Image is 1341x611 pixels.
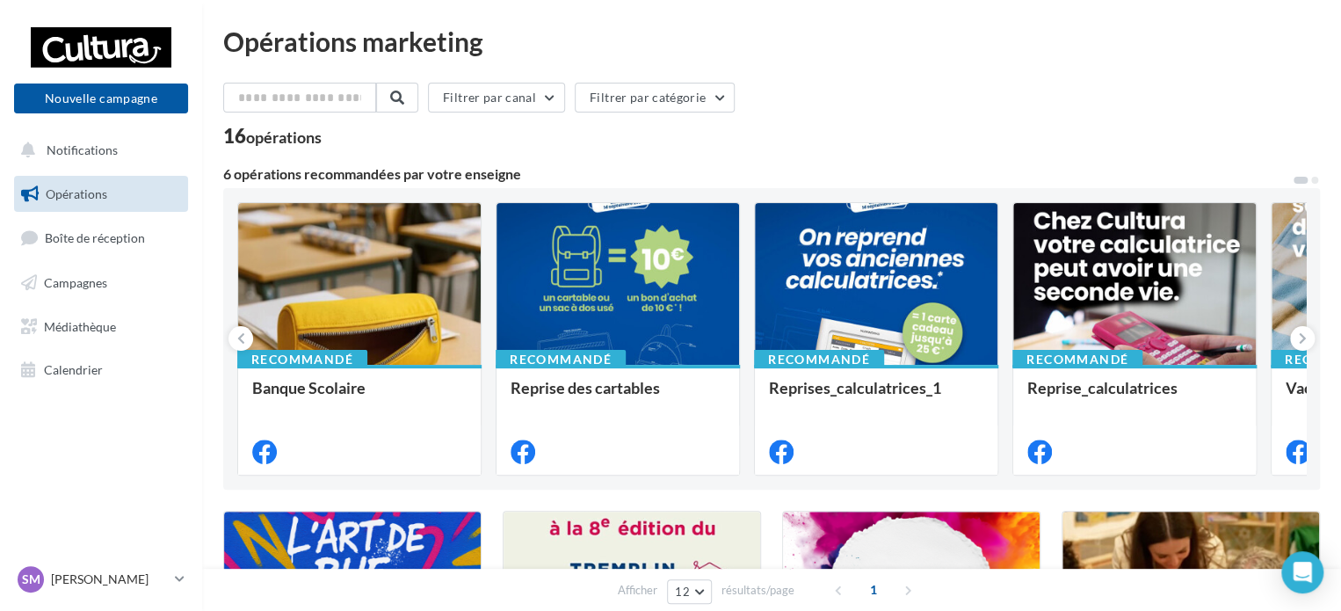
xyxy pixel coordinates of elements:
[575,83,735,113] button: Filtrer par catégorie
[667,579,712,604] button: 12
[14,563,188,596] a: SM [PERSON_NAME]
[1281,551,1323,593] div: Open Intercom Messenger
[11,176,192,213] a: Opérations
[237,350,367,369] div: Recommandé
[11,219,192,257] a: Boîte de réception
[754,350,884,369] div: Recommandé
[22,571,40,588] span: SM
[859,576,888,604] span: 1
[44,362,103,377] span: Calendrier
[246,129,322,145] div: opérations
[47,142,118,157] span: Notifications
[223,167,1292,181] div: 6 opérations recommandées par votre enseigne
[51,571,168,588] p: [PERSON_NAME]
[511,379,725,414] div: Reprise des cartables
[45,230,145,245] span: Boîte de réception
[11,309,192,346] a: Médiathèque
[11,352,192,389] a: Calendrier
[721,582,794,599] span: résultats/page
[1027,379,1242,414] div: Reprise_calculatrices
[223,127,322,146] div: 16
[496,350,626,369] div: Recommandé
[1012,350,1142,369] div: Recommandé
[11,265,192,302] a: Campagnes
[769,379,983,414] div: Reprises_calculatrices_1
[618,582,657,599] span: Afficher
[252,379,467,414] div: Banque Scolaire
[14,84,188,113] button: Nouvelle campagne
[223,28,1320,55] div: Opérations marketing
[46,186,107,201] span: Opérations
[428,83,565,113] button: Filtrer par canal
[44,318,116,333] span: Médiathèque
[44,275,107,290] span: Campagnes
[11,132,185,169] button: Notifications
[675,585,690,599] span: 12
